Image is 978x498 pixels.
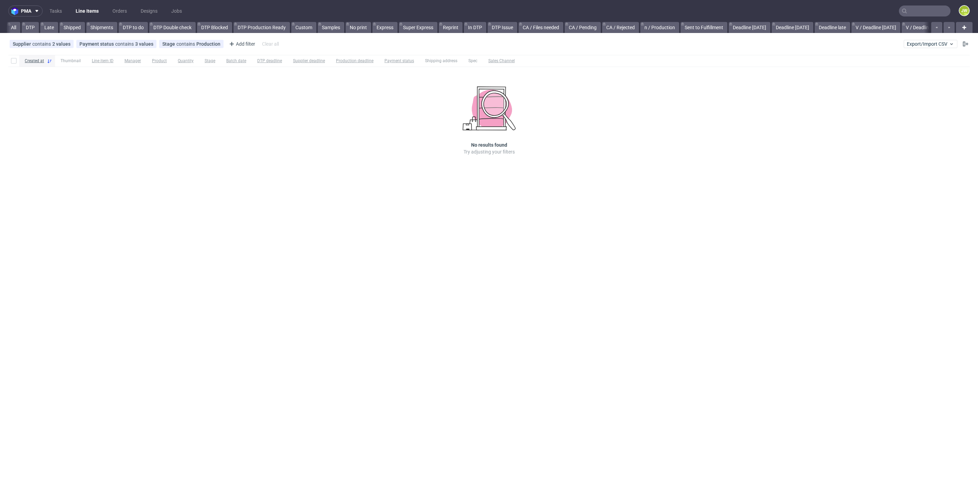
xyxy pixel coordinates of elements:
[119,22,148,33] a: DTP to do
[124,58,141,64] span: Manager
[86,22,117,33] a: Shipments
[488,22,517,33] a: DTP Issue
[233,22,290,33] a: DTP Production Ready
[729,22,770,33] a: Deadline [DATE]
[79,41,115,47] span: Payment status
[59,22,85,33] a: Shipped
[464,148,515,155] p: Try adjusting your filters
[318,22,344,33] a: Samples
[226,58,246,64] span: Batch date
[602,22,639,33] a: CA / Rejected
[902,22,950,33] a: V / Deadline [DATE]
[152,58,167,64] span: Product
[261,39,280,49] div: Clear all
[135,41,153,47] div: 3 values
[425,58,457,64] span: Shipping address
[196,41,220,47] div: Production
[384,58,414,64] span: Payment status
[72,5,103,16] a: Line Items
[61,58,81,64] span: Thumbnail
[11,7,21,15] img: logo
[21,9,31,13] span: pma
[45,5,66,16] a: Tasks
[108,5,131,16] a: Orders
[519,22,563,33] a: CA / Files needed
[40,22,58,33] a: Late
[681,22,727,33] a: Sent to Fulfillment
[137,5,162,16] a: Designs
[257,58,282,64] span: DTP deadline
[959,6,969,15] figcaption: JW
[25,58,44,64] span: Created at
[851,22,900,33] a: V / Deadline [DATE]
[197,22,232,33] a: DTP Blocked
[293,58,325,64] span: Supplier deadline
[907,41,954,47] span: Export/Import CSV
[471,142,507,148] h3: No results found
[468,58,477,64] span: Spec
[815,22,850,33] a: Deadline late
[488,58,515,64] span: Sales Channel
[336,58,373,64] span: Production deadline
[346,22,371,33] a: No print
[565,22,601,33] a: CA / Pending
[22,22,39,33] a: DTP
[372,22,398,33] a: Express
[167,5,186,16] a: Jobs
[32,41,52,47] span: contains
[640,22,679,33] a: n / Production
[439,22,463,33] a: Reprint
[399,22,437,33] a: Super Express
[7,22,20,33] a: All
[178,58,194,64] span: Quantity
[92,58,113,64] span: Line item ID
[149,22,196,33] a: DTP Double check
[115,41,135,47] span: contains
[205,58,215,64] span: Stage
[52,41,70,47] div: 2 values
[176,41,196,47] span: contains
[13,41,32,47] span: Supplier
[464,22,486,33] a: In DTP
[904,40,957,48] button: Export/Import CSV
[162,41,176,47] span: Stage
[8,5,43,16] button: pma
[226,38,257,49] div: Add filter
[772,22,813,33] a: Deadline [DATE]
[291,22,316,33] a: Custom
